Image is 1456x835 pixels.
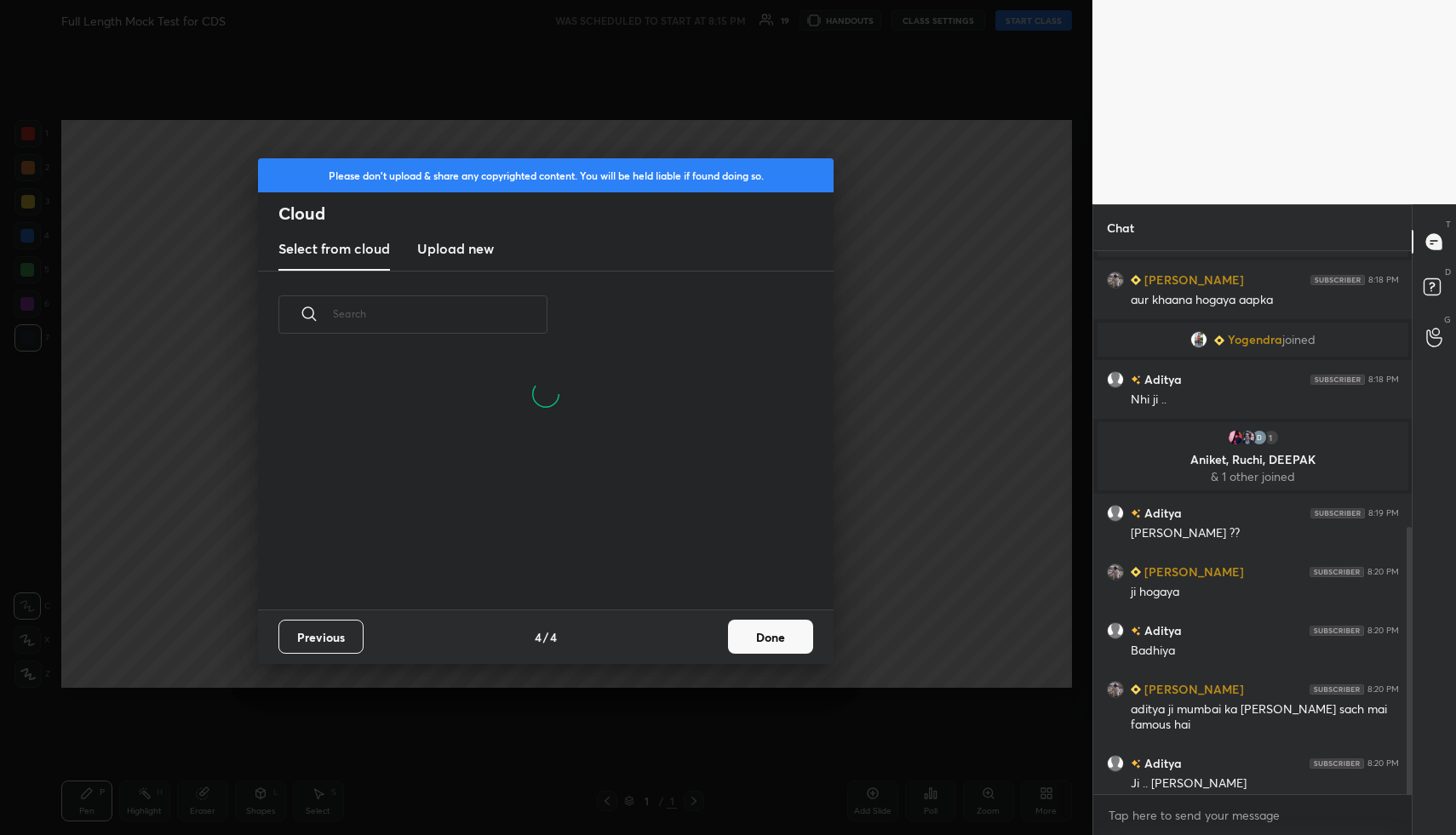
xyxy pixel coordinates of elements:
img: 4P8fHbbgJtejmAAAAAElFTkSuQmCC [1310,684,1364,695]
div: 8:20 PM [1367,684,1399,695]
img: no-rating-badge.077c3623.svg [1131,760,1141,769]
h4: 4 [535,628,542,646]
div: ji hogaya [1131,584,1399,601]
img: default.png [1107,755,1124,772]
div: aditya ji mumbai ka [PERSON_NAME] sach mai famous hai [1131,701,1399,734]
img: no-rating-badge.077c3623.svg [1131,510,1141,519]
p: Chat [1093,205,1148,250]
h3: Upload new [417,238,494,259]
div: Ji .. [PERSON_NAME] [1131,775,1399,792]
img: Learner_Badge_beginner_1_8b307cf2a0.svg [1214,335,1224,346]
div: Badhiya [1131,643,1399,660]
img: 4P8fHbbgJtejmAAAAAElFTkSuQmCC [1310,508,1365,518]
h6: [PERSON_NAME] [1141,563,1244,580]
img: default.png [1107,622,1124,639]
h2: Cloud [278,203,834,225]
img: d0895b6f36154c8aa3ed9d5d53dc399b.jpg [1107,681,1124,698]
img: default.png [1107,371,1124,388]
div: 1 [1262,429,1279,446]
div: 8:20 PM [1367,626,1399,636]
img: default.png [1107,505,1124,522]
div: 8:20 PM [1367,758,1399,769]
p: D [1445,266,1451,278]
div: 8:18 PM [1368,275,1399,285]
div: [PERSON_NAME] ?? [1131,525,1399,542]
p: T [1446,218,1451,231]
div: 8:20 PM [1367,567,1399,577]
p: & 1 other joined [1108,470,1398,483]
img: ab749885a38643319f6be66b37ebac44.30840570_3 [1226,429,1243,446]
button: Done [728,620,813,654]
img: Learner_Badge_beginner_1_8b307cf2a0.svg [1131,684,1141,695]
img: d0895b6f36154c8aa3ed9d5d53dc399b.jpg [1107,563,1124,580]
div: aur khaana hogaya aapka [1131,292,1399,309]
h6: Aditya [1141,504,1182,522]
img: d0895b6f36154c8aa3ed9d5d53dc399b.jpg [1107,272,1124,289]
img: 4P8fHbbgJtejmAAAAAElFTkSuQmCC [1310,375,1365,385]
h6: [PERSON_NAME] [1141,680,1244,698]
div: 8:18 PM [1368,375,1399,385]
img: d10310264edc4698a81f65ad92414dec.jpg [1190,331,1207,348]
div: Nhi ji .. [1131,392,1399,409]
div: 8:19 PM [1368,508,1399,518]
h3: Select from cloud [278,238,390,259]
img: Learner_Badge_beginner_1_8b307cf2a0.svg [1131,567,1141,577]
img: Learner_Badge_beginner_1_8b307cf2a0.svg [1131,275,1141,285]
p: G [1444,313,1451,326]
img: no-rating-badge.077c3623.svg [1131,376,1141,386]
img: 09916134a9f34af6ba03121136754ff5.9241318_3 [1250,429,1267,446]
div: grid [1093,251,1413,794]
button: Previous [278,620,364,654]
div: Please don't upload & share any copyrighted content. You will be held liable if found doing so. [258,158,834,192]
img: 4P8fHbbgJtejmAAAAAElFTkSuQmCC [1310,758,1364,769]
img: 4P8fHbbgJtejmAAAAAElFTkSuQmCC [1310,567,1364,577]
input: Search [333,277,547,350]
img: no-rating-badge.077c3623.svg [1131,627,1141,637]
h4: 4 [550,628,557,646]
span: joined [1282,333,1316,346]
p: Aniket, Ruchi, DEEPAK [1108,453,1398,466]
h6: Aditya [1141,621,1182,639]
img: a6ba4169606445fc9206aa450d2a4329.jpg [1238,429,1255,446]
h6: [PERSON_NAME] [1141,271,1244,289]
img: 4P8fHbbgJtejmAAAAAElFTkSuQmCC [1310,275,1365,285]
span: Yogendra [1228,333,1282,346]
h6: Aditya [1141,754,1182,772]
h6: Aditya [1141,370,1182,388]
img: 4P8fHbbgJtejmAAAAAElFTkSuQmCC [1310,626,1364,636]
h4: / [543,628,548,646]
